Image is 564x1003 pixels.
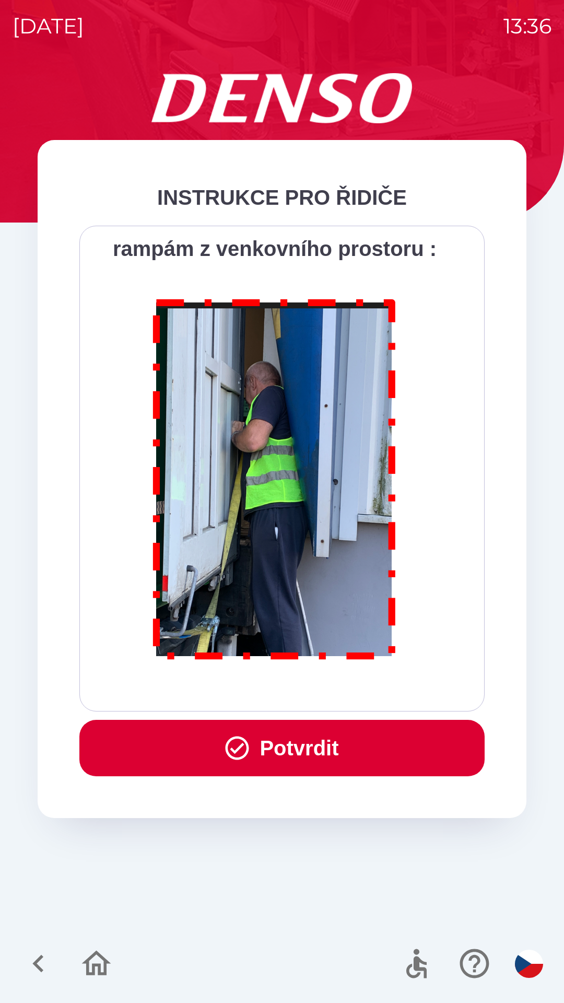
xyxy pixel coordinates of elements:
[38,73,526,123] img: Logo
[503,10,551,42] p: 13:36
[515,950,543,978] img: cs flag
[79,720,485,776] button: Potvrdit
[79,182,485,213] div: INSTRUKCE PRO ŘIDIČE
[13,10,84,42] p: [DATE]
[141,285,408,669] img: M8MNayrTL6gAAAABJRU5ErkJggg==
